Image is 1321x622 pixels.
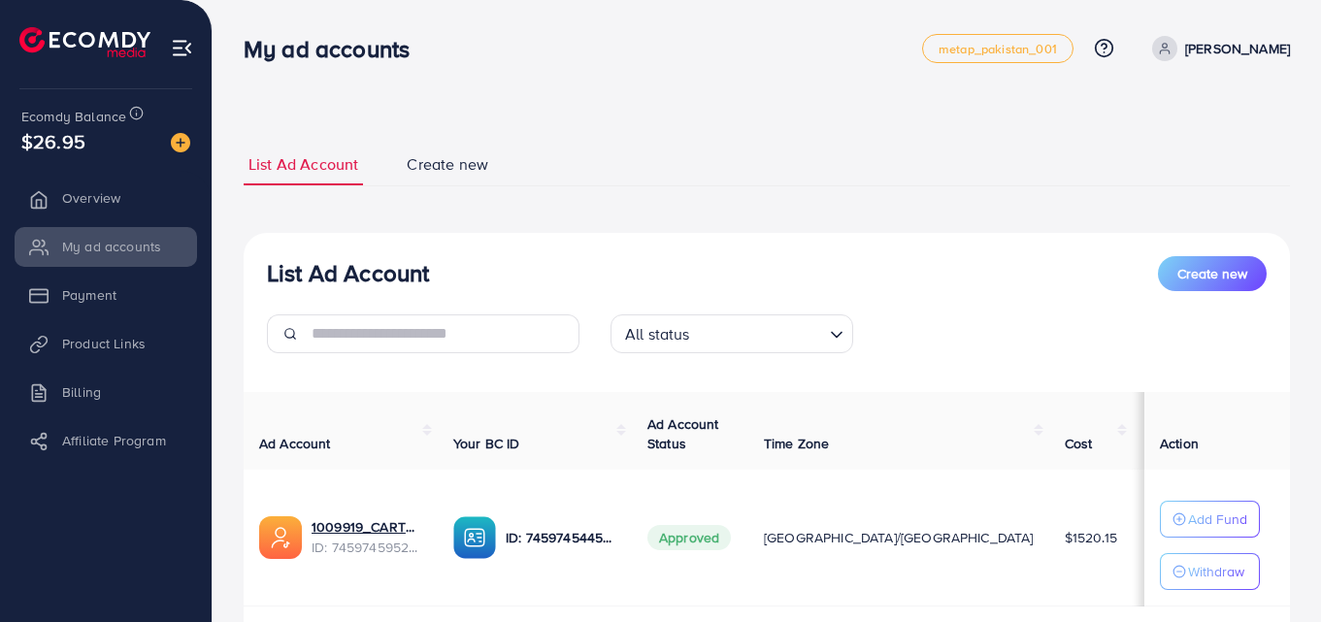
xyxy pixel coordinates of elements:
span: Ad Account Status [647,414,719,453]
span: Ecomdy Balance [21,107,126,126]
span: ID: 7459745952178683920 [312,538,422,557]
span: Ad Account [259,434,331,453]
img: menu [171,37,193,59]
h3: My ad accounts [244,35,425,63]
span: Your BC ID [453,434,520,453]
a: 1009919_CARTTT PKKKKK_1736857458563 [312,517,422,537]
a: metap_pakistan_001 [922,34,1073,63]
button: Withdraw [1160,553,1260,590]
img: image [171,133,190,152]
span: $26.95 [21,127,85,155]
p: Withdraw [1188,560,1244,583]
p: [PERSON_NAME] [1185,37,1290,60]
span: [GEOGRAPHIC_DATA]/[GEOGRAPHIC_DATA] [764,528,1034,547]
span: Time Zone [764,434,829,453]
a: [PERSON_NAME] [1144,36,1290,61]
button: Add Fund [1160,501,1260,538]
span: Action [1160,434,1199,453]
h3: List Ad Account [267,259,429,287]
span: metap_pakistan_001 [939,43,1057,55]
span: List Ad Account [248,153,358,176]
img: ic-ba-acc.ded83a64.svg [453,516,496,559]
div: Search for option [611,314,853,353]
img: ic-ads-acc.e4c84228.svg [259,516,302,559]
span: $1520.15 [1065,528,1117,547]
span: Approved [647,525,731,550]
div: <span class='underline'>1009919_CARTTT PKKKKK_1736857458563</span></br>7459745952178683920 [312,517,422,557]
input: Search for option [696,316,822,348]
button: Create new [1158,256,1267,291]
p: Add Fund [1188,507,1247,531]
span: All status [621,320,694,348]
p: ID: 7459745445192073233 [506,526,616,549]
img: logo [19,27,150,57]
span: Cost [1065,434,1093,453]
span: Create new [1177,264,1247,283]
span: Create new [407,153,488,176]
